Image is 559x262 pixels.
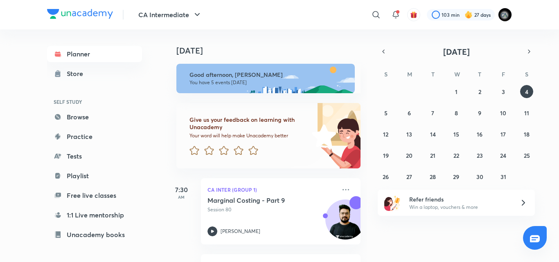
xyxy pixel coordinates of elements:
[165,185,198,195] h5: 7:30
[426,149,440,162] button: October 21, 2025
[478,88,481,96] abbr: October 2, 2025
[409,204,510,211] p: Win a laptop, vouchers & more
[47,226,142,243] a: Unacademy books
[476,173,483,181] abbr: October 30, 2025
[497,85,510,98] button: October 3, 2025
[409,195,510,204] h6: Refer friends
[524,152,530,159] abbr: October 25, 2025
[430,130,436,138] abbr: October 14, 2025
[497,170,510,183] button: October 31, 2025
[284,103,361,168] img: feedback_image
[389,46,523,57] button: [DATE]
[47,9,113,19] img: Company Logo
[520,85,533,98] button: October 4, 2025
[47,128,142,145] a: Practice
[525,88,528,96] abbr: October 4, 2025
[450,128,463,141] button: October 15, 2025
[431,109,434,117] abbr: October 7, 2025
[454,70,460,78] abbr: Wednesday
[426,106,440,119] button: October 7, 2025
[408,109,411,117] abbr: October 6, 2025
[426,128,440,141] button: October 14, 2025
[47,148,142,164] a: Tests
[430,173,436,181] abbr: October 28, 2025
[473,106,486,119] button: October 9, 2025
[410,11,417,18] img: avatar
[379,128,392,141] button: October 12, 2025
[384,70,388,78] abbr: Sunday
[403,106,416,119] button: October 6, 2025
[176,46,369,56] h4: [DATE]
[431,70,435,78] abbr: Tuesday
[406,152,412,159] abbr: October 20, 2025
[47,95,142,109] h6: SELF STUDY
[450,170,463,183] button: October 29, 2025
[407,70,412,78] abbr: Monday
[455,88,458,96] abbr: October 1, 2025
[221,228,260,235] p: [PERSON_NAME]
[189,132,309,139] p: Your word will help make Unacademy better
[478,109,481,117] abbr: October 9, 2025
[520,149,533,162] button: October 25, 2025
[47,46,142,62] a: Planner
[450,149,463,162] button: October 22, 2025
[379,170,392,183] button: October 26, 2025
[443,46,470,57] span: [DATE]
[453,130,459,138] abbr: October 15, 2025
[406,173,412,181] abbr: October 27, 2025
[524,109,529,117] abbr: October 11, 2025
[453,173,459,181] abbr: October 29, 2025
[478,70,481,78] abbr: Thursday
[525,70,528,78] abbr: Saturday
[407,8,420,21] button: avatar
[500,130,506,138] abbr: October 17, 2025
[47,168,142,184] a: Playlist
[47,9,113,21] a: Company Logo
[133,7,207,23] button: CA Intermediate
[497,128,510,141] button: October 17, 2025
[500,109,506,117] abbr: October 10, 2025
[384,109,388,117] abbr: October 5, 2025
[207,196,309,204] h5: Marginal Costing - Part 9
[176,64,355,93] img: afternoon
[189,71,347,78] h6: Good afternoon, [PERSON_NAME]
[473,170,486,183] button: October 30, 2025
[47,109,142,125] a: Browse
[520,106,533,119] button: October 11, 2025
[403,170,416,183] button: October 27, 2025
[430,152,435,159] abbr: October 21, 2025
[47,207,142,223] a: 1:1 Live mentorship
[500,173,506,181] abbr: October 31, 2025
[47,65,142,82] a: Store
[477,130,482,138] abbr: October 16, 2025
[502,70,505,78] abbr: Friday
[403,128,416,141] button: October 13, 2025
[524,130,530,138] abbr: October 18, 2025
[379,106,392,119] button: October 5, 2025
[403,149,416,162] button: October 20, 2025
[473,85,486,98] button: October 2, 2025
[383,152,389,159] abbr: October 19, 2025
[47,187,142,204] a: Free live classes
[500,152,506,159] abbr: October 24, 2025
[383,173,389,181] abbr: October 26, 2025
[464,11,473,19] img: streak
[426,170,440,183] button: October 28, 2025
[207,185,336,195] p: CA Inter (Group 1)
[473,149,486,162] button: October 23, 2025
[473,128,486,141] button: October 16, 2025
[406,130,412,138] abbr: October 13, 2025
[384,195,401,211] img: referral
[379,149,392,162] button: October 19, 2025
[383,130,388,138] abbr: October 12, 2025
[450,85,463,98] button: October 1, 2025
[498,8,512,22] img: poojita Agrawal
[453,152,459,159] abbr: October 22, 2025
[497,106,510,119] button: October 10, 2025
[502,88,505,96] abbr: October 3, 2025
[165,195,198,199] p: AM
[207,206,336,213] p: Session 80
[477,152,483,159] abbr: October 23, 2025
[520,128,533,141] button: October 18, 2025
[455,109,458,117] abbr: October 8, 2025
